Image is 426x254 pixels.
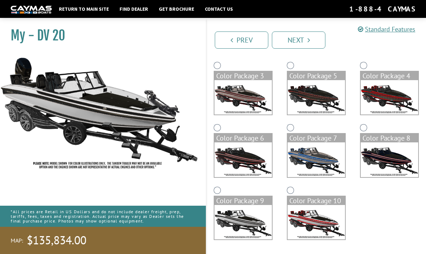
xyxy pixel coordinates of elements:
[361,142,418,177] img: color_package_389.png
[155,4,198,14] a: Get Brochure
[361,80,418,115] img: color_package_386.png
[11,206,195,227] p: *All prices are Retail in US Dollars and do not include dealer freight, prep, tariffs, fees, taxe...
[214,80,272,115] img: color_package_384.png
[361,134,418,142] div: Color Package 8
[27,233,86,248] span: $135,834.00
[11,6,52,13] img: white-logo-c9c8dbefe5ff5ceceb0f0178aa75bf4bb51f6bca0971e226c86eb53dfe498488.png
[288,196,345,205] div: Color Package 10
[215,31,268,49] a: Prev
[288,142,345,177] img: color_package_388.png
[361,72,418,80] div: Color Package 4
[358,25,415,33] a: Standard Features
[201,4,237,14] a: Contact Us
[288,80,345,115] img: color_package_385.png
[288,134,345,142] div: Color Package 7
[11,237,23,244] span: MAP:
[214,196,272,205] div: Color Package 9
[11,28,188,44] h1: My - DV 20
[214,134,272,142] div: Color Package 6
[214,142,272,177] img: color_package_387.png
[214,72,272,80] div: Color Package 3
[272,31,325,49] a: Next
[116,4,152,14] a: Find Dealer
[214,205,272,240] img: color_package_390.png
[213,30,426,49] ul: Pagination
[288,72,345,80] div: Color Package 5
[55,4,112,14] a: Return to main site
[288,205,345,240] img: color_package_391.png
[349,4,415,14] div: 1-888-4CAYMAS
